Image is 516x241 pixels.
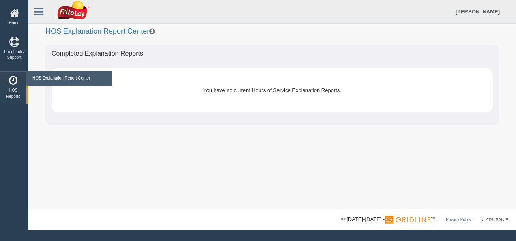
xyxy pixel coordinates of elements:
img: Gridline [385,216,430,224]
a: HOS Explanation Report Center [30,71,107,86]
div: Completed Explanation Reports [45,45,499,62]
a: Privacy Policy [446,217,471,222]
span: v. 2025.6.2839 [482,217,508,222]
div: © [DATE]-[DATE] - ™ [341,215,508,224]
div: You have no current Hours of Service Explanation Reports. [70,80,475,100]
